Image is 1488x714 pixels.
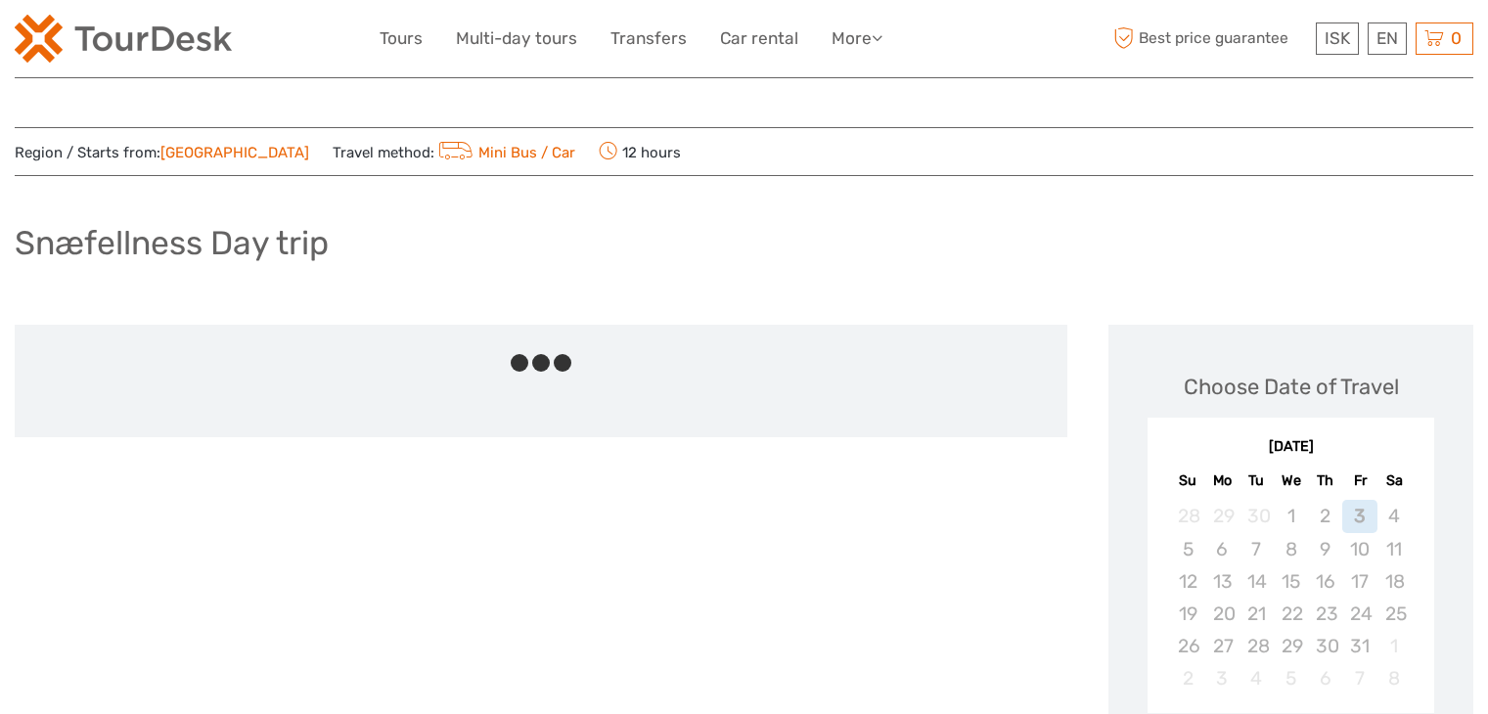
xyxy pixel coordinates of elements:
div: Not available Thursday, October 23rd, 2025 [1308,598,1342,630]
div: Not available Friday, October 24th, 2025 [1342,598,1376,630]
div: Not available Tuesday, October 21st, 2025 [1240,598,1274,630]
div: Not available Monday, October 13th, 2025 [1205,565,1240,598]
div: [DATE] [1148,437,1434,458]
div: Not available Saturday, November 1st, 2025 [1377,630,1412,662]
div: Not available Tuesday, October 14th, 2025 [1240,565,1274,598]
div: Mo [1205,468,1240,494]
div: Sa [1377,468,1412,494]
div: Not available Saturday, November 8th, 2025 [1377,662,1412,694]
div: Tu [1240,468,1274,494]
div: Not available Friday, October 17th, 2025 [1342,565,1376,598]
div: Not available Wednesday, October 29th, 2025 [1274,630,1308,662]
div: Not available Monday, October 20th, 2025 [1205,598,1240,630]
span: 0 [1448,28,1465,48]
div: Choose Date of Travel [1184,372,1399,402]
span: Region / Starts from: [15,143,309,163]
div: Not available Wednesday, October 8th, 2025 [1274,533,1308,565]
a: Tours [380,24,423,53]
div: Not available Saturday, October 25th, 2025 [1377,598,1412,630]
div: Not available Wednesday, November 5th, 2025 [1274,662,1308,694]
a: Mini Bus / Car [434,144,575,161]
div: Not available Tuesday, October 7th, 2025 [1240,533,1274,565]
span: ISK [1325,28,1350,48]
div: Not available Friday, October 10th, 2025 [1342,533,1376,565]
div: Not available Wednesday, October 22nd, 2025 [1274,598,1308,630]
h1: Snæfellness Day trip [15,223,329,263]
div: Not available Friday, October 31st, 2025 [1342,630,1376,662]
div: month 2025-10 [1154,500,1428,694]
div: Not available Monday, October 6th, 2025 [1205,533,1240,565]
a: Transfers [610,24,687,53]
div: Th [1308,468,1342,494]
a: [GEOGRAPHIC_DATA] [160,144,309,161]
div: Not available Saturday, October 4th, 2025 [1377,500,1412,532]
div: Not available Tuesday, September 30th, 2025 [1240,500,1274,532]
div: Not available Sunday, October 26th, 2025 [1170,630,1204,662]
div: Not available Monday, November 3rd, 2025 [1205,662,1240,694]
div: Not available Monday, October 27th, 2025 [1205,630,1240,662]
div: Not available Friday, November 7th, 2025 [1342,662,1376,694]
div: Fr [1342,468,1376,494]
div: Not available Saturday, October 11th, 2025 [1377,533,1412,565]
div: Not available Sunday, October 5th, 2025 [1170,533,1204,565]
img: 120-15d4194f-c635-41b9-a512-a3cb382bfb57_logo_small.png [15,15,232,63]
div: Not available Friday, October 3rd, 2025 [1342,500,1376,532]
div: Not available Thursday, November 6th, 2025 [1308,662,1342,694]
div: We [1274,468,1308,494]
div: Not available Saturday, October 18th, 2025 [1377,565,1412,598]
div: EN [1368,22,1407,55]
div: Not available Tuesday, November 4th, 2025 [1240,662,1274,694]
a: More [832,24,882,53]
div: Not available Thursday, October 9th, 2025 [1308,533,1342,565]
div: Not available Sunday, September 28th, 2025 [1170,500,1204,532]
span: Best price guarantee [1108,22,1311,55]
div: Not available Sunday, October 19th, 2025 [1170,598,1204,630]
span: 12 hours [599,138,681,165]
a: Multi-day tours [456,24,577,53]
a: Car rental [720,24,798,53]
div: Not available Sunday, November 2nd, 2025 [1170,662,1204,694]
div: Not available Wednesday, October 1st, 2025 [1274,500,1308,532]
div: Su [1170,468,1204,494]
div: Not available Thursday, October 2nd, 2025 [1308,500,1342,532]
div: Not available Monday, September 29th, 2025 [1205,500,1240,532]
div: Not available Tuesday, October 28th, 2025 [1240,630,1274,662]
div: Not available Thursday, October 30th, 2025 [1308,630,1342,662]
div: Not available Wednesday, October 15th, 2025 [1274,565,1308,598]
div: Not available Thursday, October 16th, 2025 [1308,565,1342,598]
div: Not available Sunday, October 12th, 2025 [1170,565,1204,598]
span: Travel method: [333,138,575,165]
